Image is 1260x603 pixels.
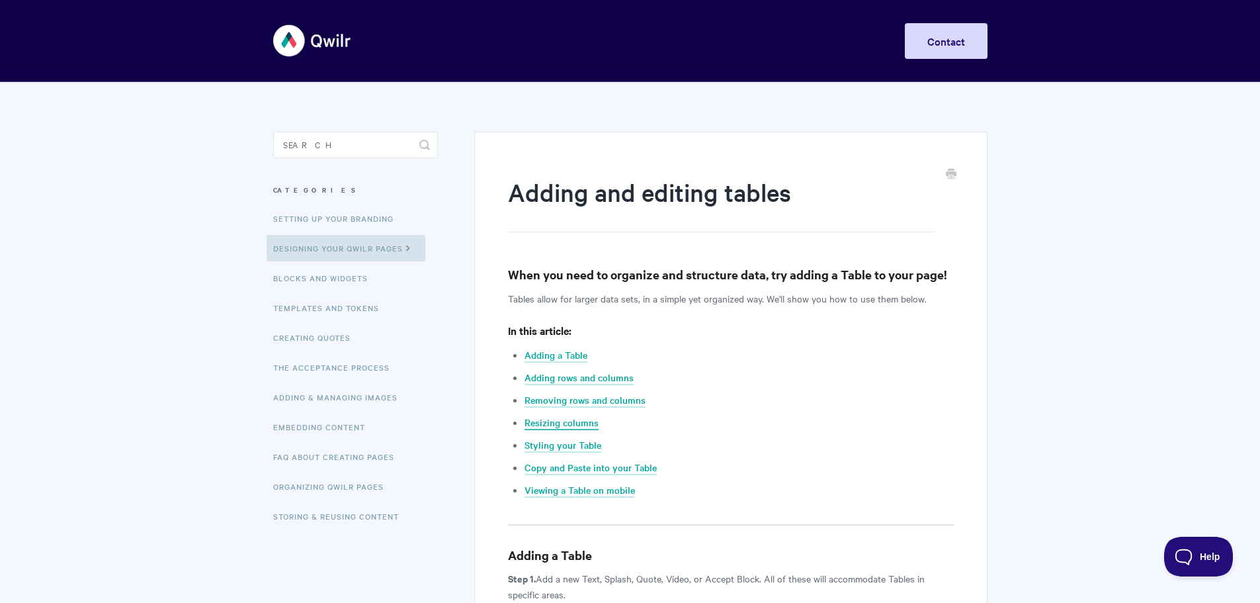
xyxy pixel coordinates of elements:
strong: In this article: [508,323,571,338]
a: Embedding Content [273,414,375,440]
a: Designing Your Qwilr Pages [267,235,425,261]
a: Viewing a Table on mobile [525,483,635,498]
a: Adding & Managing Images [273,384,407,410]
h3: Adding a Table [508,546,953,565]
input: Search [273,132,438,158]
a: Copy and Paste into your Table [525,461,657,475]
h3: Categories [273,178,438,202]
a: Styling your Table [525,438,601,453]
a: Contact [905,23,987,59]
a: Organizing Qwilr Pages [273,473,394,500]
a: Creating Quotes [273,324,360,351]
a: Removing rows and columns [525,393,646,408]
strong: Step 1. [508,571,536,585]
iframe: Toggle Customer Support [1164,537,1234,577]
a: The Acceptance Process [273,354,399,381]
a: FAQ About Creating Pages [273,443,404,470]
a: Adding rows and columns [525,371,634,385]
a: Templates and Tokens [273,295,389,321]
a: Storing & Reusing Content [273,503,409,530]
h1: Adding and editing tables [508,175,933,232]
a: Adding a Table [525,348,587,363]
a: Setting up your Branding [273,205,403,232]
a: Print this Article [946,167,956,182]
h3: When you need to organize and structure data, try adding a Table to your page! [508,265,953,284]
p: Add a new Text, Splash, Quote, Video, or Accept Block. All of these will accommodate Tables in sp... [508,571,953,602]
p: Tables allow for larger data sets, in a simple yet organized way. We'll show you how to use them ... [508,291,953,306]
a: Blocks and Widgets [273,265,378,291]
img: Qwilr Help Center [273,16,352,66]
a: Resizing columns [525,416,599,430]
